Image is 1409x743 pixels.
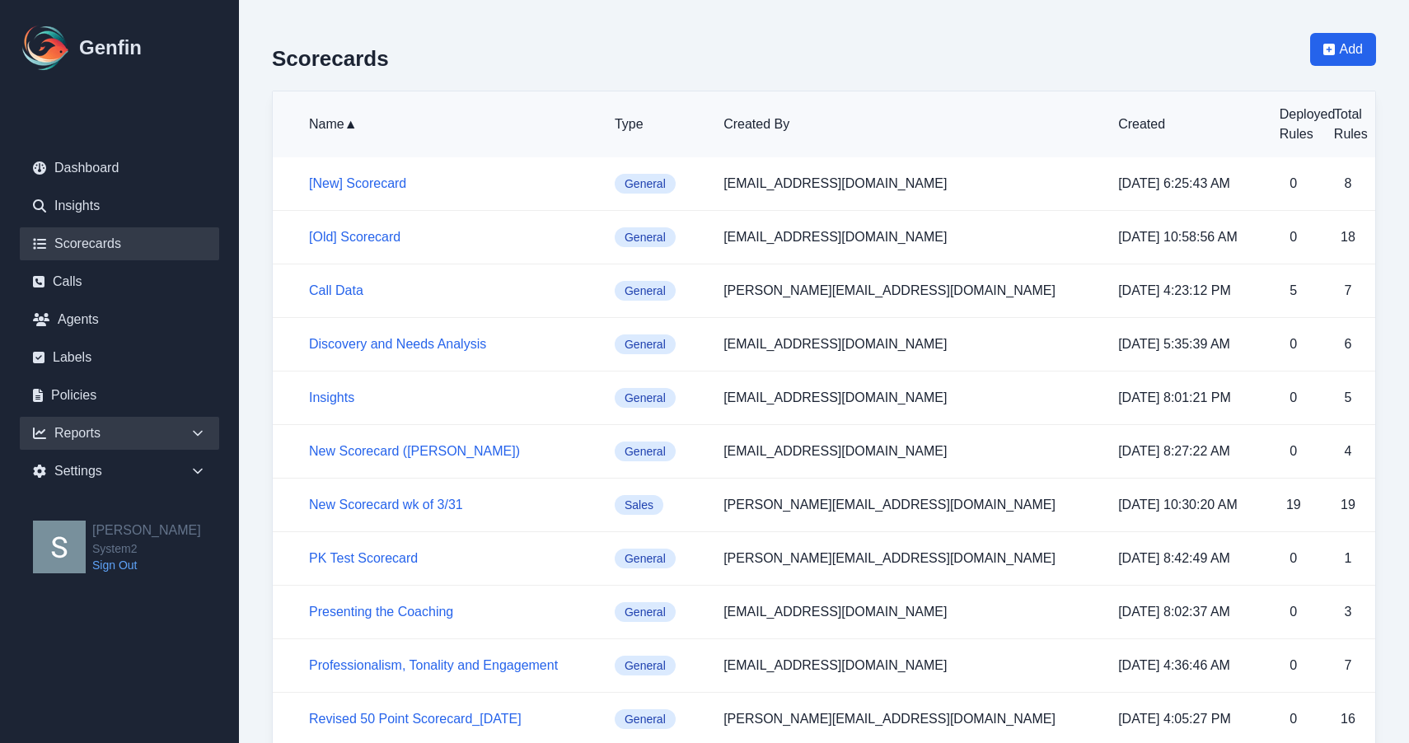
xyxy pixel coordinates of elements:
p: [EMAIL_ADDRESS][DOMAIN_NAME] [723,174,1092,194]
p: [DATE] 6:25:43 AM [1118,174,1253,194]
a: Call Data [309,283,363,297]
a: Sign Out [92,557,201,573]
p: [DATE] 8:27:22 AM [1118,442,1253,461]
th: Deployed Rules [1266,91,1321,157]
a: Professionalism, Tonality and Engagement [309,658,558,672]
span: General [615,442,676,461]
a: Agents [20,303,219,336]
p: 0 [1280,334,1308,354]
span: Sales [615,495,663,515]
span: Add [1340,40,1363,59]
a: [New] Scorecard [309,176,406,190]
p: [DATE] 4:36:46 AM [1118,656,1253,675]
th: Created By [710,91,1105,157]
p: 0 [1280,442,1308,461]
p: [DATE] 10:58:56 AM [1118,227,1253,247]
p: [PERSON_NAME][EMAIL_ADDRESS][DOMAIN_NAME] [723,281,1092,301]
th: Created [1105,91,1266,157]
a: Policies [20,379,219,412]
a: PK Test Scorecard [309,551,418,565]
h1: Genfin [79,35,142,61]
p: 5 [1334,388,1362,408]
img: Logo [20,21,73,74]
p: 7 [1334,281,1362,301]
p: 19 [1280,495,1308,515]
h2: Scorecards [272,46,389,71]
a: Dashboard [20,152,219,185]
a: New Scorecard wk of 3/31 [309,498,463,512]
p: 7 [1334,656,1362,675]
div: Settings [20,455,219,488]
p: [DATE] 4:23:12 PM [1118,281,1253,301]
p: [DATE] 5:35:39 AM [1118,334,1253,354]
a: Calls [20,265,219,298]
a: Insights [20,189,219,222]
a: Insights [309,390,354,404]
p: [EMAIL_ADDRESS][DOMAIN_NAME] [723,334,1092,354]
p: [PERSON_NAME][EMAIL_ADDRESS][DOMAIN_NAME] [723,549,1092,568]
p: [PERSON_NAME][EMAIL_ADDRESS][DOMAIN_NAME] [723,495,1092,515]
p: 5 [1280,281,1308,301]
a: Revised 50 Point Scorecard_[DATE] [309,712,522,726]
a: Scorecards [20,227,219,260]
a: Presenting the Coaching [309,605,453,619]
span: General [615,602,676,622]
p: 18 [1334,227,1362,247]
p: [EMAIL_ADDRESS][DOMAIN_NAME] [723,442,1092,461]
p: 0 [1280,602,1308,622]
span: General [615,227,676,247]
p: 0 [1280,549,1308,568]
span: General [615,174,676,194]
p: 0 [1280,174,1308,194]
a: New Scorecard ([PERSON_NAME]) [309,444,520,458]
span: General [615,388,676,408]
p: [EMAIL_ADDRESS][DOMAIN_NAME] [723,602,1092,622]
h2: [PERSON_NAME] [92,521,201,540]
a: Labels [20,341,219,374]
span: System2 [92,540,201,557]
span: General [615,281,676,301]
p: [DATE] 8:02:37 AM [1118,602,1253,622]
p: 16 [1334,709,1362,729]
p: [DATE] 4:05:27 PM [1118,709,1253,729]
p: 0 [1280,656,1308,675]
p: [DATE] 10:30:20 AM [1118,495,1253,515]
th: Name ▲ [273,91,602,157]
div: Reports [20,417,219,450]
th: Type [602,91,710,157]
p: 8 [1334,174,1362,194]
a: Discovery and Needs Analysis [309,337,486,351]
p: 0 [1280,388,1308,408]
p: [DATE] 8:01:21 PM [1118,388,1253,408]
p: [DATE] 8:42:49 AM [1118,549,1253,568]
span: General [615,549,676,568]
p: [EMAIL_ADDRESS][DOMAIN_NAME] [723,656,1092,675]
span: General [615,709,676,729]
th: Total Rules [1321,91,1375,157]
p: [EMAIL_ADDRESS][DOMAIN_NAME] [723,227,1092,247]
span: General [615,334,676,354]
span: General [615,656,676,675]
a: Add [1310,33,1376,91]
a: [Old] Scorecard [309,230,400,244]
p: [PERSON_NAME][EMAIL_ADDRESS][DOMAIN_NAME] [723,709,1092,729]
p: 4 [1334,442,1362,461]
p: 1 [1334,549,1362,568]
img: Savannah Sherard [33,521,86,573]
p: 0 [1280,709,1308,729]
p: 3 [1334,602,1362,622]
p: 6 [1334,334,1362,354]
p: 0 [1280,227,1308,247]
p: [EMAIL_ADDRESS][DOMAIN_NAME] [723,388,1092,408]
p: 19 [1334,495,1362,515]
